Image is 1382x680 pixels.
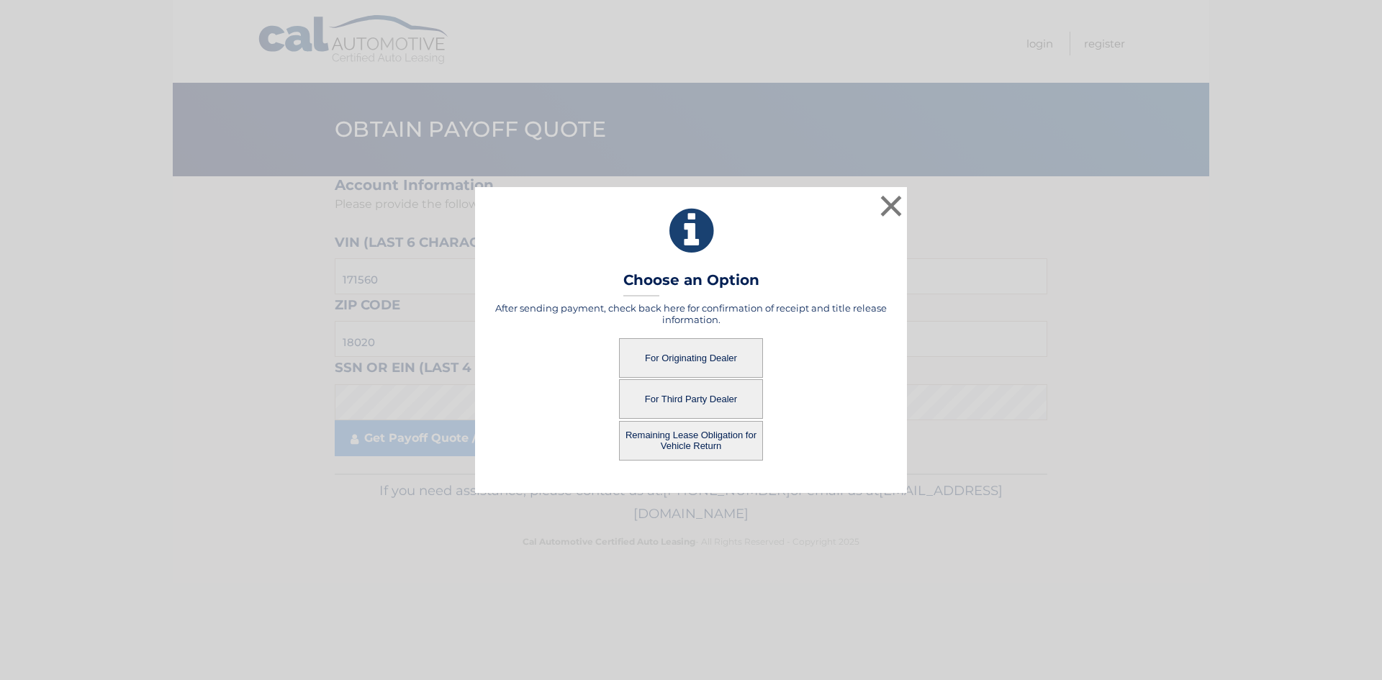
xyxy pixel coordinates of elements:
[493,302,889,325] h5: After sending payment, check back here for confirmation of receipt and title release information.
[623,271,759,296] h3: Choose an Option
[619,338,763,378] button: For Originating Dealer
[619,379,763,419] button: For Third Party Dealer
[619,421,763,461] button: Remaining Lease Obligation for Vehicle Return
[877,191,905,220] button: ×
